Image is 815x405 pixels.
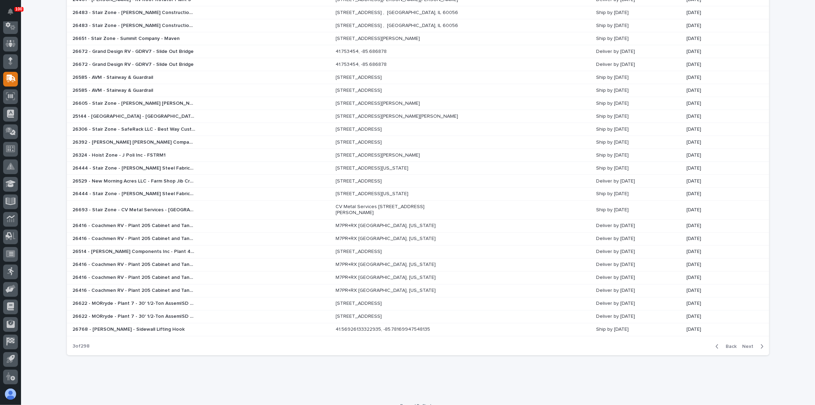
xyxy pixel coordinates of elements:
[686,49,738,55] p: [DATE]
[686,101,738,107] p: [DATE]
[596,249,681,255] p: Deliver by [DATE]
[336,88,458,94] p: [STREET_ADDRESS]
[336,139,458,145] p: [STREET_ADDRESS]
[72,234,196,242] p: 26416 - Coachmen RV - Plant 205 Cabinet and Tank Mezzanines
[721,343,737,350] span: Back
[72,273,196,281] p: 26416 - Coachmen RV - Plant 205 Cabinet and Tank Mezzanines
[72,206,196,213] p: 26693 - Stair Zone - CV Metal Services - Burlington Coat Factory Stair
[67,284,769,297] tr: 26416 - Coachmen RV - Plant 205 Cabinet and Tank Mezzanines26416 - Coachmen RV - Plant 205 Cabine...
[67,200,769,219] tr: 26693 - Stair Zone - CV Metal Services - [GEOGRAPHIC_DATA] Coat Factory Stair26693 - Stair Zone -...
[67,258,769,271] tr: 26416 - Coachmen RV - Plant 205 Cabinet and Tank Mezzanines26416 - Coachmen RV - Plant 205 Cabine...
[596,288,681,294] p: Deliver by [DATE]
[15,7,22,12] p: 100
[336,165,458,171] p: [STREET_ADDRESS][US_STATE]
[596,327,681,332] p: Ship by [DATE]
[72,60,195,68] p: 26672 - Grand Design RV - GDRV7 - Slide Out Bridge
[67,219,769,232] tr: 26416 - Coachmen RV - Plant 205 Cabinet and Tank Mezzanines26416 - Coachmen RV - Plant 205 Cabine...
[596,275,681,281] p: Deliver by [DATE]
[596,23,681,29] p: Ship by [DATE]
[742,343,758,350] span: Next
[686,327,738,332] p: [DATE]
[336,223,458,229] p: M7PR+RX [GEOGRAPHIC_DATA], [US_STATE]
[336,62,458,68] p: 41.753454, -85.686878
[72,21,196,29] p: 26483 - Stair Zone - Riley Construction - Radienz Production Lines
[72,221,196,229] p: 26416 - Coachmen RV - Plant 205 Cabinet and Tank Mezzanines
[686,236,738,242] p: [DATE]
[72,86,154,94] p: 26585 - AVM - Stairway & Guardrail
[596,88,681,94] p: Ship by [DATE]
[596,49,681,55] p: Deliver by [DATE]
[67,136,769,149] tr: 26392 - [PERSON_NAME] [PERSON_NAME] Company - S-Curved Monorail26392 - [PERSON_NAME] [PERSON_NAME...
[336,275,458,281] p: M7PR+RX [GEOGRAPHIC_DATA], [US_STATE]
[72,8,196,16] p: 26483 - Stair Zone - Riley Construction - Radienz Production Lines
[596,126,681,132] p: Ship by [DATE]
[596,114,681,119] p: Ship by [DATE]
[67,58,769,71] tr: 26672 - Grand Design RV - GDRV7 - Slide Out Bridge26672 - Grand Design RV - GDRV7 - Slide Out Bri...
[72,125,196,132] p: 26306 - Stair Zone - SafeRack LLC - Best Way Custom Homes
[336,301,458,307] p: [STREET_ADDRESS]
[336,23,458,29] p: [STREET_ADDRESS] , [GEOGRAPHIC_DATA], IL 60056
[336,101,458,107] p: [STREET_ADDRESS][PERSON_NAME]
[336,327,458,332] p: 41.56926133322935, -85.78169947548135
[67,338,95,355] p: 3 of 298
[72,112,196,119] p: 25144 - [GEOGRAPHIC_DATA] - [GEOGRAPHIC_DATA] - ATX [GEOGRAPHIC_DATA]
[596,301,681,307] p: Deliver by [DATE]
[686,249,738,255] p: [DATE]
[336,236,458,242] p: M7PR+RX [GEOGRAPHIC_DATA], [US_STATE]
[72,73,154,81] p: 26585 - AVM - Stairway & Guardrail
[67,149,769,162] tr: 26324 - Hoist Zone - J Poli Inc - FSTRM126324 - Hoist Zone - J Poli Inc - FSTRM1 [STREET_ADDRESS]...
[67,123,769,136] tr: 26306 - Stair Zone - SafeRack LLC - Best Way Custom Homes26306 - Stair Zone - SafeRack LLC - Best...
[686,114,738,119] p: [DATE]
[686,152,738,158] p: [DATE]
[596,139,681,145] p: Ship by [DATE]
[686,191,738,197] p: [DATE]
[67,310,769,323] tr: 26622 - MORryde - Plant 7 - 30' 1/2-Ton AssemISD Monorail System26622 - MORryde - Plant 7 - 30' 1...
[67,19,769,32] tr: 26483 - Stair Zone - [PERSON_NAME] Construction - Radienz Production Lines26483 - Stair Zone - [P...
[336,249,458,255] p: [STREET_ADDRESS]
[596,223,681,229] p: Deliver by [DATE]
[67,232,769,245] tr: 26416 - Coachmen RV - Plant 205 Cabinet and Tank Mezzanines26416 - Coachmen RV - Plant 205 Cabine...
[72,260,196,268] p: 26416 - Coachmen RV - Plant 205 Cabinet and Tank Mezzanines
[336,36,458,42] p: [STREET_ADDRESS][PERSON_NAME]
[67,110,769,123] tr: 25144 - [GEOGRAPHIC_DATA] - [GEOGRAPHIC_DATA] - ATX [GEOGRAPHIC_DATA]25144 - [GEOGRAPHIC_DATA] - ...
[596,165,681,171] p: Ship by [DATE]
[67,323,769,336] tr: 26768 - [PERSON_NAME] - Sidewall Lifting Hook26768 - [PERSON_NAME] - Sidewall Lifting Hook 41.569...
[686,23,738,29] p: [DATE]
[596,191,681,197] p: Ship by [DATE]
[686,301,738,307] p: [DATE]
[72,299,196,307] p: 26622 - MORryde - Plant 7 - 30' 1/2-Ton AssemISD Monorail System
[336,288,458,294] p: M7PR+RX [GEOGRAPHIC_DATA], [US_STATE]
[596,236,681,242] p: Deliver by [DATE]
[67,84,769,97] tr: 26585 - AVM - Stairway & Guardrail26585 - AVM - Stairway & Guardrail [STREET_ADDRESS]Ship by [DAT...
[336,10,458,16] p: [STREET_ADDRESS] , [GEOGRAPHIC_DATA], IL 60056
[336,262,458,268] p: M7PR+RX [GEOGRAPHIC_DATA], [US_STATE]
[67,174,769,187] tr: 26529 - New Morning Acres LLC - Farm Shop Jib Crane26529 - New Morning Acres LLC - Farm Shop Jib ...
[72,138,196,145] p: 26392 - [PERSON_NAME] [PERSON_NAME] Company - S-Curved Monorail
[336,152,458,158] p: [STREET_ADDRESS][PERSON_NAME]
[72,286,196,294] p: 26416 - Coachmen RV - Plant 205 Cabinet and Tank Mezzanines
[710,343,739,350] button: Back
[686,262,738,268] p: [DATE]
[9,8,18,20] div: Notifications100
[336,126,458,132] p: [STREET_ADDRESS]
[336,314,458,320] p: [STREET_ADDRESS]
[686,10,738,16] p: [DATE]
[596,75,681,81] p: Ship by [DATE]
[596,101,681,107] p: Ship by [DATE]
[686,288,738,294] p: [DATE]
[686,62,738,68] p: [DATE]
[3,387,18,401] button: users-avatar
[596,178,681,184] p: Deliver by [DATE]
[686,207,738,213] p: [DATE]
[67,6,769,19] tr: 26483 - Stair Zone - [PERSON_NAME] Construction - Radienz Production Lines26483 - Stair Zone - [P...
[336,114,458,119] p: [STREET_ADDRESS][PERSON_NAME][PERSON_NAME]
[596,152,681,158] p: Ship by [DATE]
[596,62,681,68] p: Deliver by [DATE]
[686,126,738,132] p: [DATE]
[686,275,738,281] p: [DATE]
[596,314,681,320] p: Deliver by [DATE]
[336,75,458,81] p: [STREET_ADDRESS]
[686,178,738,184] p: [DATE]
[67,97,769,110] tr: 26605 - Stair Zone - [PERSON_NAME] [PERSON_NAME] - BW/Cook26605 - Stair Zone - [PERSON_NAME] [PER...
[72,99,196,107] p: 26605 - Stair Zone - [PERSON_NAME] [PERSON_NAME] - BW/Cook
